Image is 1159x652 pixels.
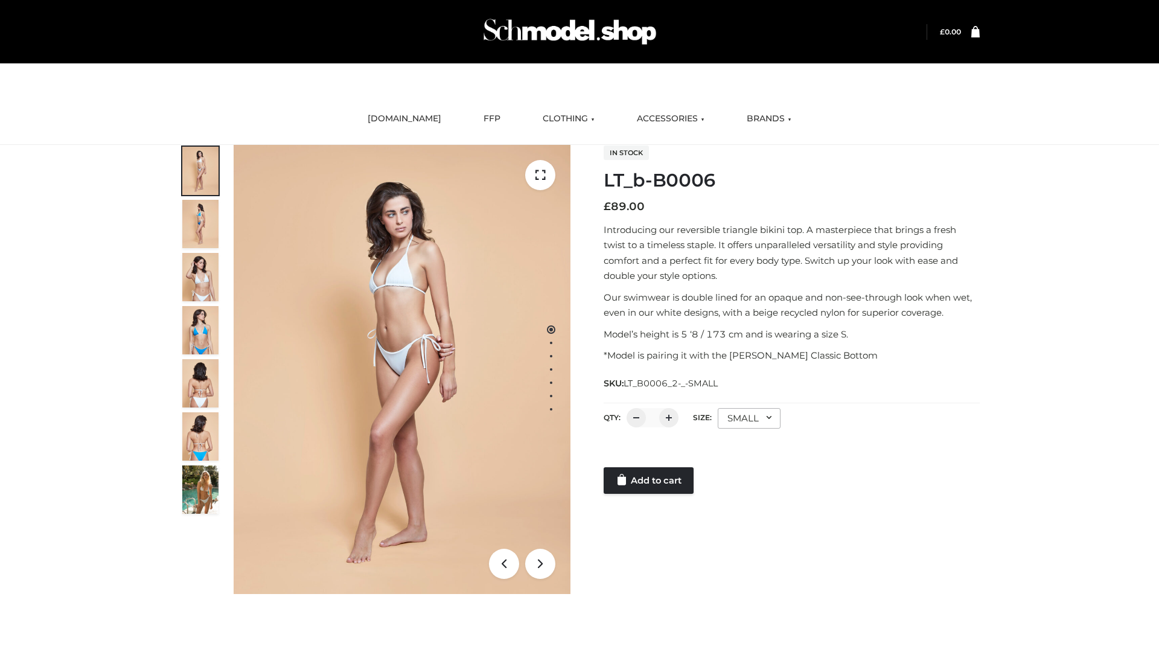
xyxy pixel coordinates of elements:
[604,145,649,160] span: In stock
[628,106,714,132] a: ACCESSORIES
[604,327,980,342] p: Model’s height is 5 ‘8 / 173 cm and is wearing a size S.
[182,200,219,248] img: ArielClassicBikiniTop_CloudNine_AzureSky_OW114ECO_2-scaled.jpg
[604,290,980,321] p: Our swimwear is double lined for an opaque and non-see-through look when wet, even in our white d...
[604,222,980,284] p: Introducing our reversible triangle bikini top. A masterpiece that brings a fresh twist to a time...
[604,467,694,494] a: Add to cart
[940,27,945,36] span: £
[940,27,961,36] a: £0.00
[693,413,712,422] label: Size:
[604,170,980,191] h1: LT_b-B0006
[182,412,219,461] img: ArielClassicBikiniTop_CloudNine_AzureSky_OW114ECO_8-scaled.jpg
[479,8,660,56] img: Schmodel Admin 964
[738,106,800,132] a: BRANDS
[604,376,719,391] span: SKU:
[182,465,219,514] img: Arieltop_CloudNine_AzureSky2.jpg
[182,147,219,195] img: ArielClassicBikiniTop_CloudNine_AzureSky_OW114ECO_1-scaled.jpg
[940,27,961,36] bdi: 0.00
[182,306,219,354] img: ArielClassicBikiniTop_CloudNine_AzureSky_OW114ECO_4-scaled.jpg
[624,378,718,389] span: LT_B0006_2-_-SMALL
[359,106,450,132] a: [DOMAIN_NAME]
[604,413,621,422] label: QTY:
[182,253,219,301] img: ArielClassicBikiniTop_CloudNine_AzureSky_OW114ECO_3-scaled.jpg
[604,348,980,363] p: *Model is pairing it with the [PERSON_NAME] Classic Bottom
[604,200,611,213] span: £
[604,200,645,213] bdi: 89.00
[718,408,781,429] div: SMALL
[534,106,604,132] a: CLOTHING
[182,359,219,407] img: ArielClassicBikiniTop_CloudNine_AzureSky_OW114ECO_7-scaled.jpg
[474,106,509,132] a: FFP
[234,145,570,594] img: ArielClassicBikiniTop_CloudNine_AzureSky_OW114ECO_1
